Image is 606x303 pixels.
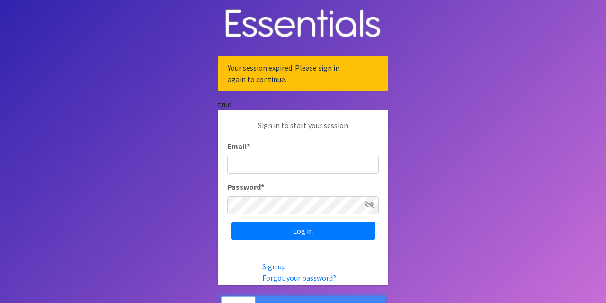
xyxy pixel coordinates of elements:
a: Sign up [262,262,286,271]
abbr: required [247,141,250,151]
label: Password [227,181,264,193]
div: true [218,99,388,110]
div: Your session expired. Please sign in again to continue. [218,56,388,91]
p: Sign in to start your session [227,119,379,140]
input: Log in [231,222,375,240]
a: Forgot your password? [262,273,336,283]
label: Email [227,140,250,152]
abbr: required [261,182,264,192]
